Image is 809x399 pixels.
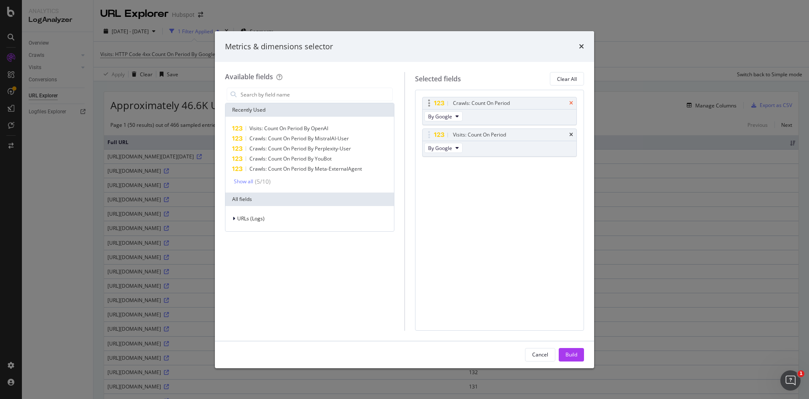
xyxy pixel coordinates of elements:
input: Search by field name [240,88,392,101]
div: times [579,41,584,52]
div: Clear All [557,75,577,83]
div: times [569,101,573,106]
div: Selected fields [415,74,461,84]
span: URLs (Logs) [237,215,265,222]
button: Clear All [550,72,584,86]
div: Visits: Count On PeriodtimesBy Google [422,129,577,157]
span: By Google [428,113,452,120]
button: Build [559,348,584,362]
span: Crawls: Count On Period By Meta-ExternalAgent [249,165,362,172]
div: Build [565,351,577,358]
button: By Google [424,111,463,121]
div: All fields [225,193,394,206]
div: Crawls: Count On PeriodtimesBy Google [422,97,577,125]
div: Show all [234,179,253,185]
iframe: Intercom live chat [780,370,801,391]
div: Metrics & dimensions selector [225,41,333,52]
div: times [569,132,573,137]
div: Available fields [225,72,273,81]
span: By Google [428,145,452,152]
span: Crawls: Count On Period By Perplexity-User [249,145,351,152]
button: Cancel [525,348,555,362]
span: 1 [798,370,804,377]
button: By Google [424,143,463,153]
span: Visits: Count On Period By OpenAI [249,125,328,132]
div: Cancel [532,351,548,358]
div: ( 5 / 10 ) [253,177,271,186]
div: modal [215,31,594,368]
span: Crawls: Count On Period By YouBot [249,155,332,162]
div: Visits: Count On Period [453,131,506,139]
span: Crawls: Count On Period By MistralAI-User [249,135,349,142]
div: Recently Used [225,103,394,117]
div: Crawls: Count On Period [453,99,510,107]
